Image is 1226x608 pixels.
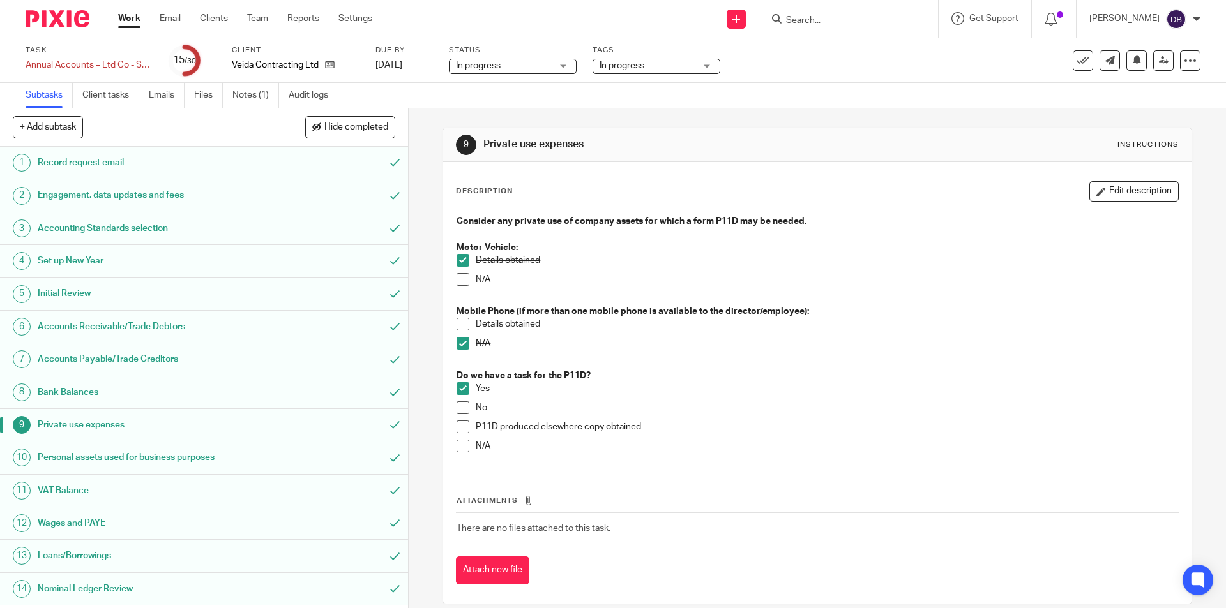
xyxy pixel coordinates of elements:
h1: Engagement, data updates and fees [38,186,259,205]
img: svg%3E [1166,9,1186,29]
h1: Nominal Ledger Review [38,579,259,598]
h1: Accounts Payable/Trade Creditors [38,350,259,369]
p: P11D produced elsewhere copy obtained [476,420,1177,433]
p: Details obtained [476,254,1177,267]
p: Description [456,186,513,196]
h1: Private use expenses [38,415,259,434]
div: 7 [13,350,31,368]
div: 14 [13,580,31,598]
strong: Motor Vehicle: [457,243,518,252]
span: [DATE] [375,61,402,70]
h1: Set up New Year [38,251,259,271]
strong: Consider any private use of company assets for which a form P11D may be needed. [457,217,806,226]
div: Annual Accounts – Ltd Co - Software [26,59,153,71]
label: Status [449,45,577,56]
strong: Do we have a task for the P11D? [457,371,591,380]
div: 15 [173,53,196,68]
a: Client tasks [82,83,139,108]
div: 9 [13,416,31,434]
p: Details obtained [476,318,1177,330]
a: Settings [338,12,372,25]
label: Tags [593,45,720,56]
button: Edit description [1089,181,1179,202]
div: 3 [13,219,31,237]
span: There are no files attached to this task. [457,524,610,533]
img: Pixie [26,10,89,27]
div: 10 [13,449,31,466]
h1: Accounts Receivable/Trade Debtors [38,317,259,336]
h1: Wages and PAYE [38,514,259,533]
span: Hide completed [324,122,388,133]
p: [PERSON_NAME] [1089,12,1160,25]
div: 1 [13,154,31,172]
small: /30 [185,57,196,64]
h1: Initial Review [38,284,259,303]
label: Due by [375,45,433,56]
a: Audit logs [289,83,338,108]
a: Email [160,12,181,25]
div: 2 [13,187,31,205]
button: Hide completed [305,116,395,138]
span: In progress [600,61,644,70]
button: + Add subtask [13,116,83,138]
input: Search [785,15,900,27]
div: 13 [13,547,31,565]
label: Task [26,45,153,56]
strong: Mobile Phone (if more than one mobile phone is available to the director/employee): [457,307,809,316]
p: Yes [476,382,1177,395]
span: Attachments [457,497,518,504]
h1: Personal assets used for business purposes [38,448,259,467]
p: Veida Contracting Ltd [232,59,319,71]
p: N/A [476,440,1177,452]
h1: Private use expenses [483,138,845,151]
a: Clients [200,12,228,25]
a: Team [247,12,268,25]
div: 12 [13,514,31,532]
h1: Accounting Standards selection [38,219,259,238]
a: Subtasks [26,83,73,108]
p: N/A [476,337,1177,350]
button: Attach new file [456,556,529,585]
div: Instructions [1117,140,1179,150]
div: 5 [13,285,31,303]
div: 9 [456,135,476,155]
div: 4 [13,252,31,270]
span: Get Support [969,14,1018,23]
label: Client [232,45,359,56]
div: 8 [13,383,31,401]
a: Reports [287,12,319,25]
h1: VAT Balance [38,481,259,500]
h1: Record request email [38,153,259,172]
h1: Bank Balances [38,383,259,402]
div: 6 [13,318,31,336]
a: Files [194,83,223,108]
p: N/A [476,273,1177,286]
h1: Loans/Borrowings [38,546,259,565]
div: 11 [13,482,31,500]
a: Emails [149,83,185,108]
a: Notes (1) [232,83,279,108]
a: Work [118,12,140,25]
span: In progress [456,61,501,70]
p: No [476,401,1177,414]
